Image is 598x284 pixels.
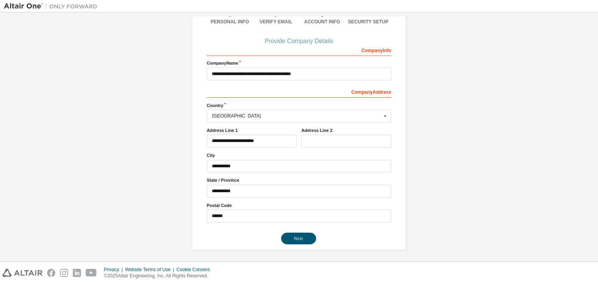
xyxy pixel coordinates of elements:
[73,269,81,277] img: linkedin.svg
[104,273,215,279] p: © 2025 Altair Engineering, Inc. All Rights Reserved.
[207,19,253,25] div: Personal Info
[207,39,391,44] div: Provide Company Details
[125,266,176,273] div: Website Terms of Use
[47,269,55,277] img: facebook.svg
[207,177,391,183] label: State / Province
[207,152,391,158] label: City
[207,60,391,66] label: Company Name
[299,19,345,25] div: Account Info
[207,44,391,56] div: Company Info
[60,269,68,277] img: instagram.svg
[176,266,214,273] div: Cookie Consent
[207,127,297,133] label: Address Line 1
[301,127,391,133] label: Address Line 2
[281,233,316,244] button: Next
[207,85,391,98] div: Company Address
[207,102,391,109] label: Country
[4,2,101,10] img: Altair One
[86,269,97,277] img: youtube.svg
[212,114,382,118] div: [GEOGRAPHIC_DATA]
[2,269,42,277] img: altair_logo.svg
[253,19,299,25] div: Verify Email
[104,266,125,273] div: Privacy
[345,19,392,25] div: Security Setup
[207,202,391,209] label: Postal Code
